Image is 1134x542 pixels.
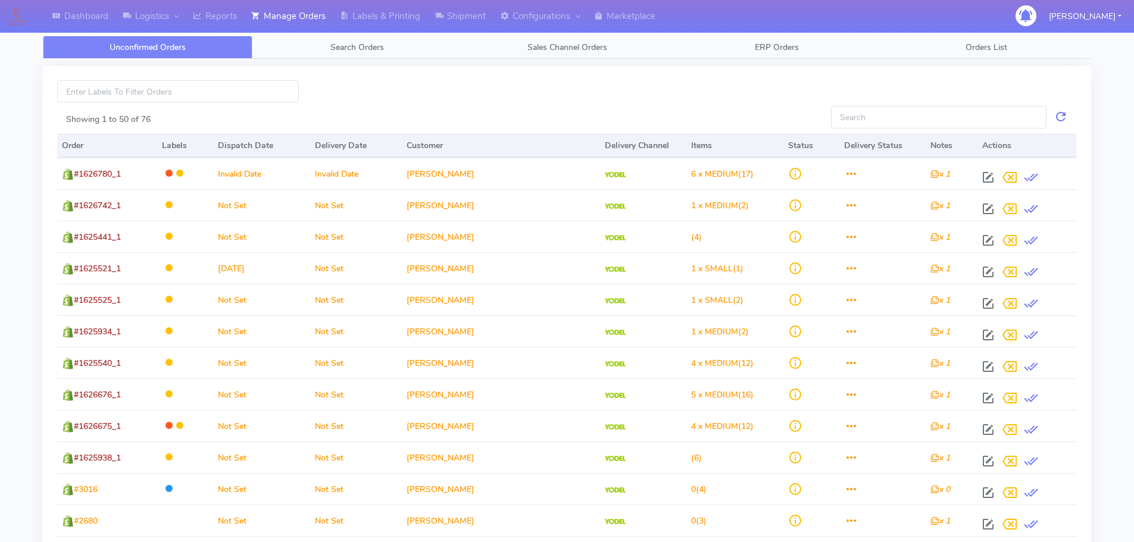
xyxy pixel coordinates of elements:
[605,235,626,241] img: Yodel
[930,515,950,527] i: x 1
[691,421,754,432] span: (12)
[310,315,402,347] td: Not Set
[930,168,950,180] i: x 1
[402,252,600,284] td: [PERSON_NAME]
[839,134,926,158] th: Delivery Status
[930,421,950,432] i: x 1
[402,505,600,536] td: [PERSON_NAME]
[213,158,310,189] td: Invalid Date
[213,252,310,284] td: [DATE]
[783,134,839,158] th: Status
[74,484,98,495] span: #3016
[213,473,310,505] td: Not Set
[605,267,626,272] img: Yodel
[600,134,686,158] th: Delivery Channel
[74,295,121,306] span: #1625525_1
[605,487,626,493] img: Yodel
[213,347,310,378] td: Not Set
[310,252,402,284] td: Not Set
[977,134,1077,158] th: Actions
[691,515,707,527] span: (3)
[691,389,754,400] span: (16)
[110,42,186,53] span: Unconfirmed Orders
[74,358,121,369] span: #1625540_1
[605,456,626,462] img: Yodel
[691,231,702,243] span: (4)
[691,200,749,211] span: (2)
[43,36,1091,59] ul: Tabs
[605,172,626,178] img: Yodel
[157,134,213,158] th: Labels
[74,421,121,432] span: #1626675_1
[755,42,799,53] span: ERP Orders
[213,410,310,441] td: Not Set
[213,505,310,536] td: Not Set
[691,326,749,337] span: (2)
[74,326,121,337] span: #1625934_1
[691,168,738,180] span: 6 x MEDIUM
[691,358,754,369] span: (12)
[213,378,310,410] td: Not Set
[310,378,402,410] td: Not Set
[605,393,626,399] img: Yodel
[402,221,600,252] td: [PERSON_NAME]
[930,231,950,243] i: x 1
[831,106,1046,128] input: Search
[691,263,743,274] span: (1)
[930,389,950,400] i: x 1
[605,361,626,367] img: Yodel
[691,421,738,432] span: 4 x MEDIUM
[74,389,121,400] span: #1626676_1
[691,484,707,495] span: (4)
[605,330,626,336] img: Yodel
[691,263,733,274] span: 1 x SMALL
[691,295,743,306] span: (2)
[74,515,98,527] span: #2680
[402,158,600,189] td: [PERSON_NAME]
[691,452,702,463] span: (6)
[310,505,402,536] td: Not Set
[402,284,600,315] td: [PERSON_NAME]
[310,441,402,473] td: Not Set
[686,134,783,158] th: Items
[691,168,754,180] span: (17)
[527,42,607,53] span: Sales Channel Orders
[213,221,310,252] td: Not Set
[930,263,950,274] i: x 1
[930,200,950,211] i: x 1
[310,347,402,378] td: Not Set
[310,284,402,315] td: Not Set
[310,189,402,221] td: Not Set
[74,231,121,243] span: #1625441_1
[930,452,950,463] i: x 1
[402,378,600,410] td: [PERSON_NAME]
[402,441,600,473] td: [PERSON_NAME]
[605,298,626,304] img: Yodel
[691,358,738,369] span: 4 x MEDIUM
[310,221,402,252] td: Not Set
[402,134,600,158] th: Customer
[74,452,121,463] span: #1625938_1
[310,158,402,189] td: Invalid Date
[310,473,402,505] td: Not Set
[691,326,738,337] span: 1 x MEDIUM
[966,42,1007,53] span: Orders List
[691,200,738,211] span: 1 x MEDIUM
[213,189,310,221] td: Not Set
[213,441,310,473] td: Not Set
[330,42,384,53] span: Search Orders
[691,515,696,527] span: 0
[402,347,600,378] td: [PERSON_NAME]
[402,189,600,221] td: [PERSON_NAME]
[66,113,151,126] label: Showing 1 to 50 of 76
[213,284,310,315] td: Not Set
[930,358,950,369] i: x 1
[930,484,950,495] i: x 0
[310,410,402,441] td: Not Set
[74,263,121,274] span: #1625521_1
[926,134,977,158] th: Notes
[57,134,157,158] th: Order
[691,295,733,306] span: 1 x SMALL
[402,410,600,441] td: [PERSON_NAME]
[74,200,121,211] span: #1626742_1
